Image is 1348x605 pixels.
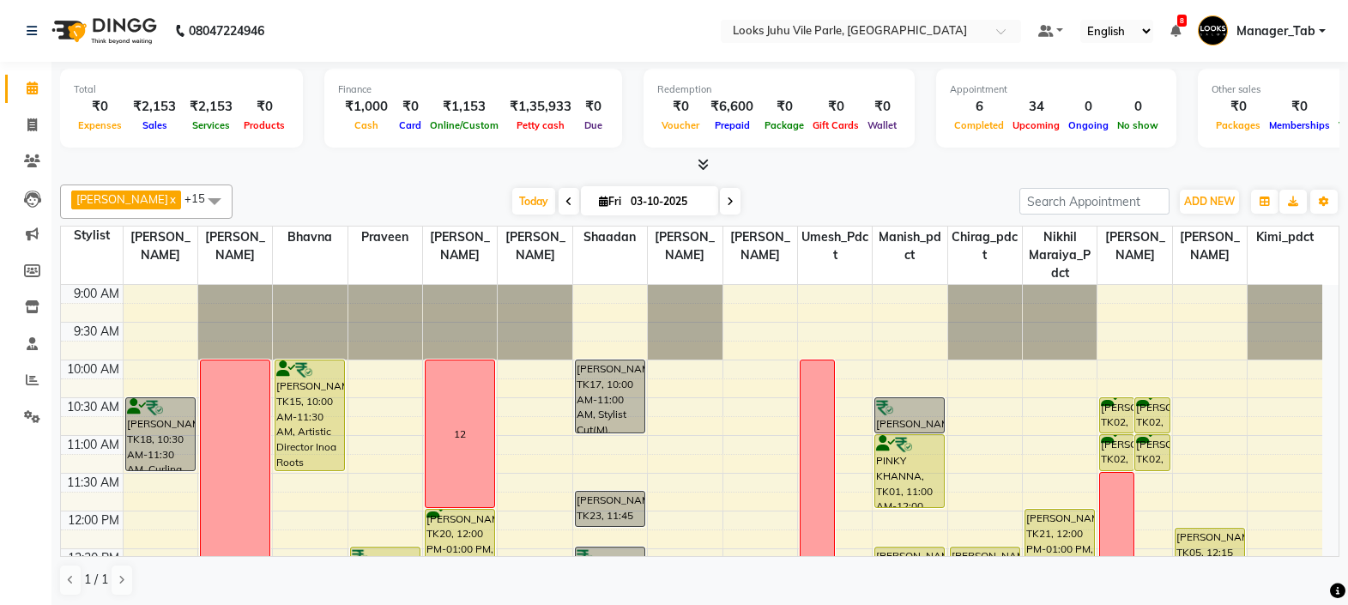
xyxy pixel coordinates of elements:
div: 9:30 AM [70,323,123,341]
div: ₹0 [239,97,289,117]
span: No show [1113,119,1163,131]
span: 1 / 1 [84,571,108,589]
div: ₹0 [578,97,608,117]
div: Appointment [950,82,1163,97]
div: 12 [454,427,466,442]
div: 10:30 AM [63,398,123,416]
div: ₹6,600 [704,97,760,117]
div: 12:00 PM [64,511,123,529]
div: ₹2,153 [183,97,239,117]
div: 10:00 AM [63,360,123,378]
span: [PERSON_NAME] [1173,227,1247,266]
span: [PERSON_NAME] [723,227,797,266]
div: [PERSON_NAME], TK17, 10:00 AM-11:00 AM, Stylist Cut(M),[PERSON_NAME] Trimming [576,360,644,433]
div: [PERSON_NAME], TK02, 10:30 AM-11:00 AM, Full Front Full/Back Waxing(Each) [1100,398,1133,433]
span: Cash [350,119,383,131]
div: [PERSON_NAME], TK18, 10:30 AM-11:00 AM, Cutical Care [875,398,944,433]
div: [PERSON_NAME], TK02, 11:00 AM-11:30 AM, Premium Wax~Full Legs [1135,435,1169,470]
span: Package [760,119,808,131]
img: Manager_Tab [1198,15,1228,45]
div: [PERSON_NAME], TK21, 12:00 PM-01:00 PM, Classic Pedicure(F) [1025,510,1094,583]
div: 12:30 PM [64,549,123,567]
span: +15 [184,191,218,205]
div: [PERSON_NAME], TK02, 10:30 AM-11:00 AM, Premium Wax~Full Arms [1135,398,1169,433]
span: Due [580,119,607,131]
div: Total [74,82,289,97]
div: 34 [1008,97,1064,117]
span: Wallet [863,119,901,131]
div: [PERSON_NAME], TK05, 12:15 PM-12:45 PM, Eyebrows [1176,529,1244,564]
div: ₹1,000 [338,97,395,117]
span: Manager_Tab [1236,22,1315,40]
div: [PERSON_NAME], TK02, 11:00 AM-11:30 AM, Full Front Full/Back Waxing(Each) [1100,435,1133,470]
span: Manish_pdct [873,227,946,266]
div: ₹0 [1265,97,1334,117]
div: Finance [338,82,608,97]
div: [PERSON_NAME], TK23, 11:45 AM-12:15 PM, Stylist Cut(M) [576,492,644,526]
span: Umesh_Pdct [798,227,872,266]
span: Praveen [348,227,422,248]
div: ₹0 [1212,97,1265,117]
div: ₹0 [657,97,704,117]
span: [PERSON_NAME] [198,227,272,266]
div: 0 [1113,97,1163,117]
div: [PERSON_NAME], TK15, 10:00 AM-11:30 AM, Artistic Director Inoa Roots Touchup [275,360,344,470]
div: ₹2,153 [126,97,183,117]
span: Fri [595,195,626,208]
span: Online/Custom [426,119,503,131]
span: Card [395,119,426,131]
span: Petty cash [512,119,569,131]
div: 0 [1064,97,1113,117]
span: ADD NEW [1184,195,1235,208]
b: 08047224946 [189,7,264,55]
span: Packages [1212,119,1265,131]
span: Services [188,119,234,131]
div: ₹0 [395,97,426,117]
span: Completed [950,119,1008,131]
a: x [168,192,176,206]
div: 11:30 AM [63,474,123,492]
span: Voucher [657,119,704,131]
div: PINKY KHANNA, TK01, 11:00 AM-12:00 PM, Classic Pedicure(M) [875,435,944,507]
div: ₹0 [808,97,863,117]
div: [PERSON_NAME], TK18, 10:30 AM-11:30 AM, Curling Tongs(F)* [126,398,195,470]
span: Expenses [74,119,126,131]
button: ADD NEW [1180,190,1239,214]
span: Bhavna [273,227,347,248]
div: 9:00 AM [70,285,123,303]
div: ₹1,35,933 [503,97,578,117]
span: Memberships [1265,119,1334,131]
div: ₹0 [74,97,126,117]
span: Shaadan [573,227,647,248]
span: Kimi_pdct [1248,227,1322,248]
div: Looks Salon JVPD, TK26, 12:30 PM-01:00 PM, Stylist Cut(M) [576,548,644,583]
div: ₹0 [863,97,901,117]
div: 6 [950,97,1008,117]
div: 11:00 AM [63,436,123,454]
span: [PERSON_NAME] [1097,227,1171,266]
span: Today [512,188,555,215]
span: [PERSON_NAME] [124,227,197,266]
div: ₹0 [760,97,808,117]
span: Gift Cards [808,119,863,131]
span: Nikhil Maraiya_Pdct [1023,227,1097,284]
input: 2025-10-03 [626,189,711,215]
div: Redemption [657,82,901,97]
span: Products [239,119,289,131]
span: [PERSON_NAME] [423,227,497,266]
span: Prepaid [710,119,754,131]
img: logo [44,7,161,55]
input: Search Appointment [1019,188,1170,215]
span: Chirag_pdct [948,227,1022,266]
span: [PERSON_NAME] [498,227,571,266]
span: Sales [138,119,172,131]
span: [PERSON_NAME] [76,192,168,206]
div: ₹1,153 [426,97,503,117]
span: Ongoing [1064,119,1113,131]
span: Upcoming [1008,119,1064,131]
span: [PERSON_NAME] [648,227,722,266]
a: 8 [1170,23,1181,39]
span: 8 [1177,15,1187,27]
div: [PERSON_NAME], TK20, 12:00 PM-01:00 PM, Blow Dry Sr. Stylist(F)* [426,510,494,583]
div: Stylist [61,227,123,245]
